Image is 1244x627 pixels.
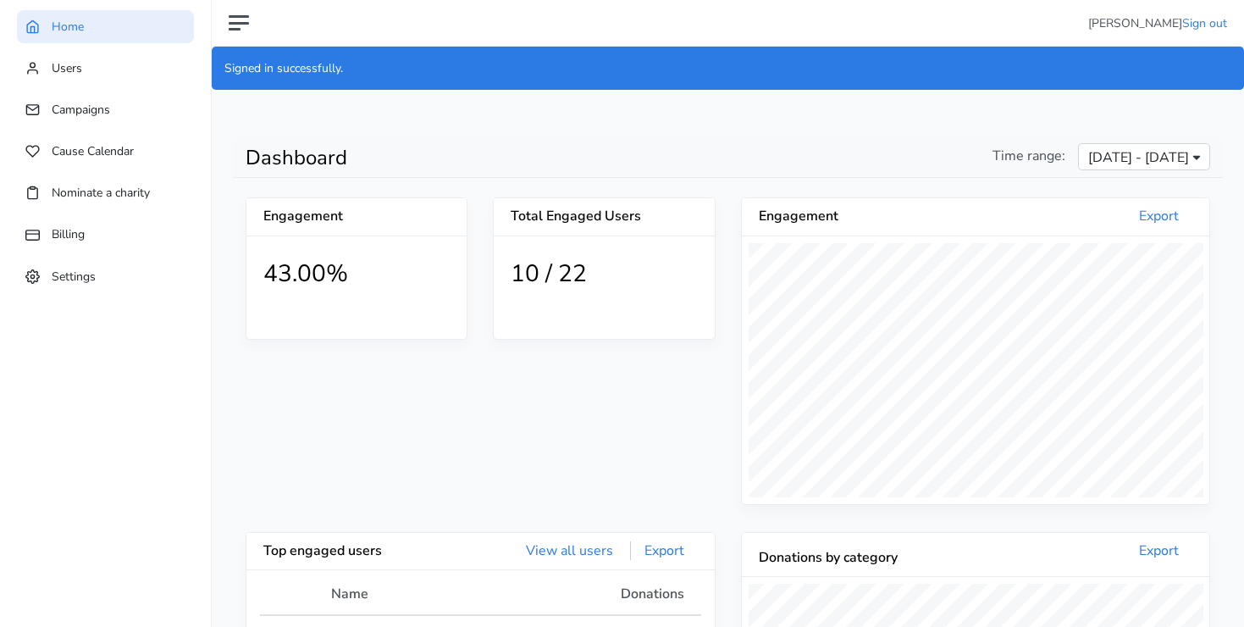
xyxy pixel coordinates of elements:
a: View all users [512,541,627,560]
h1: Dashboard [246,146,716,170]
h5: Top engaged users [263,543,480,559]
span: Nominate a charity [52,185,150,201]
h1: 43.00% [263,260,450,289]
span: Campaigns [52,102,110,118]
a: Home [17,10,194,43]
span: Cause Calendar [52,143,134,159]
span: Settings [52,268,96,284]
a: Billing [17,218,194,251]
a: Export [1125,207,1192,225]
th: Name [321,584,545,615]
span: Home [52,19,84,35]
span: Billing [52,226,85,242]
h5: Total Engaged Users [511,208,697,225]
a: Settings [17,260,194,293]
h5: Donations by category [759,550,976,566]
h1: 10 / 22 [511,260,697,289]
span: Time range: [992,146,1065,166]
a: Cause Calendar [17,135,194,168]
th: Donations [545,584,700,615]
h5: Engagement [263,208,357,225]
a: Campaigns [17,93,194,126]
a: Users [17,52,194,85]
a: Export [1125,541,1192,560]
a: Export [630,541,698,560]
li: [PERSON_NAME] [1088,14,1227,32]
a: Sign out [1182,15,1227,31]
span: Users [52,60,82,76]
span: [DATE] - [DATE] [1088,147,1189,168]
h5: Engagement [759,208,976,225]
a: Nominate a charity [17,176,194,209]
div: Signed in successfully. [212,47,1244,90]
